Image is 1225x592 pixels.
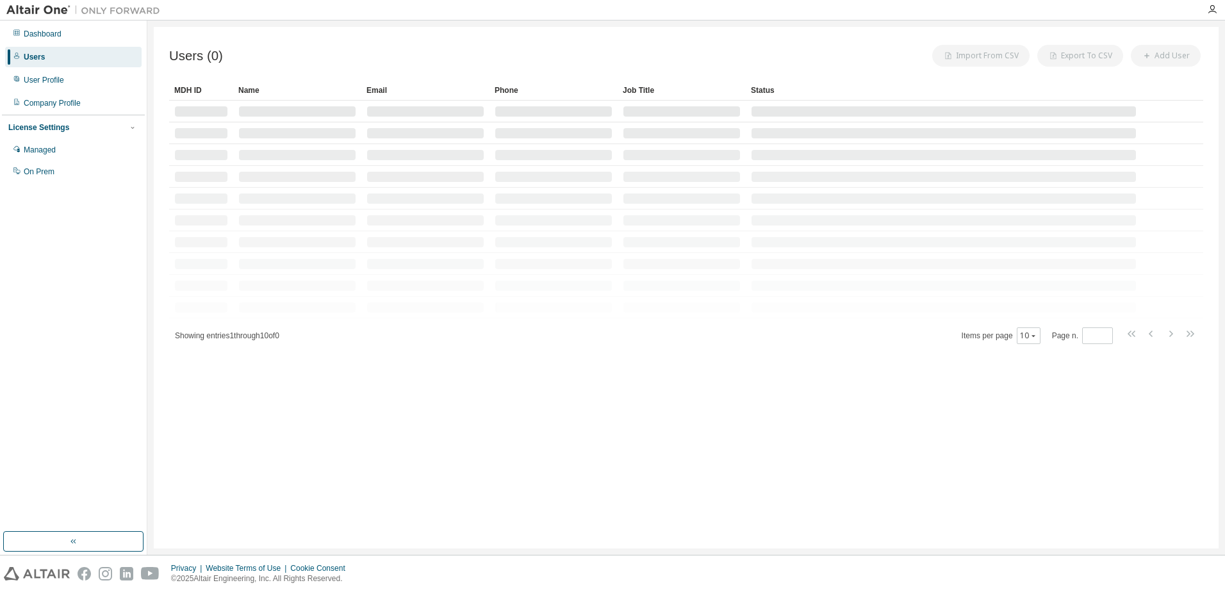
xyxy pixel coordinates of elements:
img: linkedin.svg [120,567,133,580]
div: On Prem [24,167,54,177]
div: Dashboard [24,29,62,39]
span: Items per page [962,327,1040,344]
span: Page n. [1052,327,1113,344]
div: Managed [24,145,56,155]
p: © 2025 Altair Engineering, Inc. All Rights Reserved. [171,573,353,584]
img: youtube.svg [141,567,160,580]
div: Users [24,52,45,62]
div: Job Title [623,80,741,101]
button: Export To CSV [1037,45,1123,67]
img: facebook.svg [78,567,91,580]
div: License Settings [8,122,69,133]
button: Add User [1131,45,1201,67]
button: 10 [1020,331,1037,341]
div: Phone [495,80,612,101]
img: instagram.svg [99,567,112,580]
div: Status [751,80,1137,101]
div: User Profile [24,75,64,85]
div: Privacy [171,563,206,573]
div: Website Terms of Use [206,563,290,573]
div: Name [238,80,356,101]
img: altair_logo.svg [4,567,70,580]
span: Users (0) [169,49,223,63]
div: Cookie Consent [290,563,352,573]
div: Company Profile [24,98,81,108]
div: MDH ID [174,80,228,101]
div: Email [366,80,484,101]
img: Altair One [6,4,167,17]
button: Import From CSV [932,45,1030,67]
span: Showing entries 1 through 10 of 0 [175,331,279,340]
